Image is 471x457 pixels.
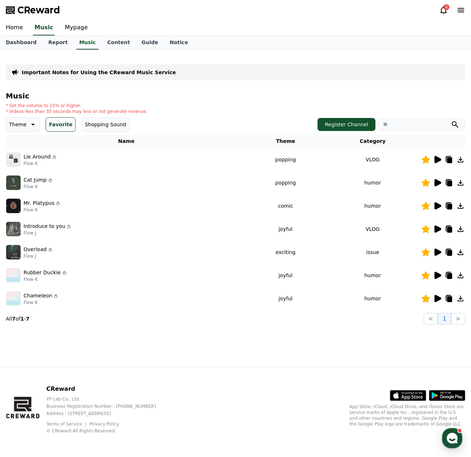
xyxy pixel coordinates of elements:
[164,36,194,50] a: Notice
[324,217,421,241] td: VLOG
[247,217,324,241] td: joyful
[6,4,60,16] a: CReward
[46,117,76,132] button: Favorite
[46,403,168,409] p: Business Registration Number : [PHONE_NUMBER]
[46,396,168,402] p: YP Lab Co., Ltd.
[24,300,59,305] p: Flow K
[136,36,164,50] a: Guide
[17,4,60,16] span: CReward
[6,117,40,132] button: Theme
[451,313,465,325] button: >
[424,313,438,325] button: <
[60,241,81,246] span: Messages
[439,6,448,14] a: 4
[6,152,21,167] img: music
[6,222,21,236] img: music
[59,20,93,35] a: Mypage
[46,411,168,416] p: Address : [STREET_ADDRESS]
[349,404,465,427] p: App Store, iCloud, iCloud Drive, and iTunes Store are service marks of Apple Inc., registered in ...
[247,135,324,148] th: Theme
[324,148,421,171] td: VLOG
[42,36,73,50] a: Report
[9,119,26,130] p: Theme
[46,428,168,434] p: © CReward All Rights Reserved.
[24,161,57,166] p: Flow K
[81,117,129,132] button: Shopping Sound
[438,313,451,325] button: 1
[101,36,136,50] a: Content
[24,199,54,207] p: Mr. Platypus
[324,135,421,148] th: Category
[12,316,16,322] strong: 7
[247,171,324,194] td: popping
[6,245,21,259] img: music
[247,287,324,310] td: joyful
[24,253,53,259] p: Flow J
[6,291,21,306] img: music
[6,103,147,109] p: * Set the volume to 15% or higher.
[24,176,47,184] p: Cat Jump
[6,268,21,283] img: music
[24,276,67,282] p: Flow K
[48,229,93,247] a: Messages
[76,36,98,50] a: Music
[247,194,324,217] td: comic
[324,171,421,194] td: humor
[324,264,421,287] td: humor
[24,153,51,161] p: Lie Around
[324,194,421,217] td: humor
[24,223,65,230] p: Introduce to you
[324,241,421,264] td: issue
[443,4,449,10] div: 4
[317,118,375,131] button: Register Channel
[21,316,24,322] strong: 1
[46,385,168,393] p: CReward
[89,422,119,427] a: Privacy Policy
[33,20,55,35] a: Music
[6,175,21,190] img: music
[6,109,147,114] p: * Videos less than 35 seconds may less or not generate revenue.
[107,240,125,246] span: Settings
[93,229,139,247] a: Settings
[324,287,421,310] td: humor
[24,207,61,213] p: Flow K
[6,199,21,213] img: music
[26,316,29,322] strong: 7
[6,315,29,322] p: All of -
[6,135,247,148] th: Name
[24,230,72,236] p: Flow J
[247,241,324,264] td: exciting
[24,292,52,300] p: Chameleon
[2,229,48,247] a: Home
[24,184,53,190] p: Flow K
[24,269,61,276] p: Rubber Duckie
[22,69,176,76] a: Important Notes for Using the CReward Music Service
[46,422,88,427] a: Terms of Service
[18,240,31,246] span: Home
[24,246,47,253] p: Overload
[247,264,324,287] td: joyful
[247,148,324,171] td: popping
[6,92,465,100] h4: Music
